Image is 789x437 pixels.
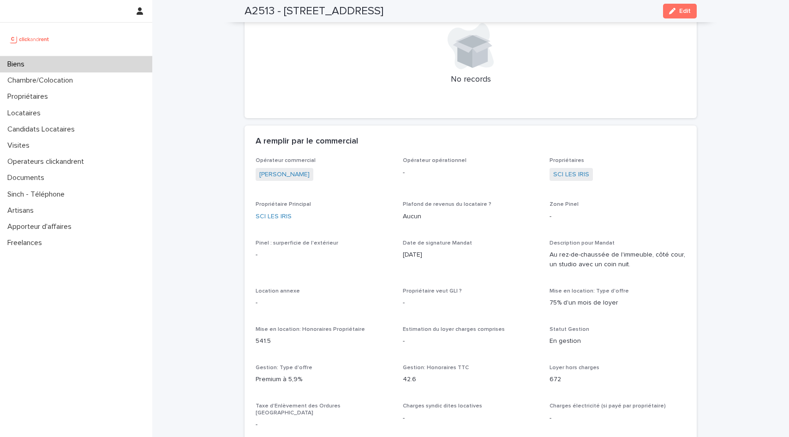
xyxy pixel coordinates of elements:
[403,365,469,371] span: Gestion: Honoraires TTC
[550,212,686,221] p: -
[4,125,82,134] p: Candidats Locataires
[4,239,49,247] p: Freelances
[256,298,392,308] p: -
[403,327,505,332] span: Estimation du loyer charges comprises
[550,158,584,163] span: Propriétaires
[256,288,300,294] span: Location annexe
[403,336,539,346] p: -
[403,413,539,423] p: -
[550,365,599,371] span: Loyer hors charges
[550,240,615,246] span: Description pour Mandat
[550,375,686,384] p: 672
[256,212,292,221] a: SCI LES IRIS
[256,75,686,85] p: No records
[550,202,579,207] span: Zone Pinel
[403,250,539,260] p: [DATE]
[403,240,472,246] span: Date de signature Mandat
[550,298,686,308] p: 75% d'un mois de loyer
[4,76,80,85] p: Chambre/Colocation
[4,157,91,166] p: Operateurs clickandrent
[256,420,392,430] p: -
[403,202,491,207] span: Plafond de revenus du locataire ?
[550,336,686,346] p: En gestion
[663,4,697,18] button: Edit
[256,202,311,207] span: Propriétaire Principal
[256,403,341,415] span: Taxe d'Enlèvement des Ordures [GEOGRAPHIC_DATA]
[403,298,539,308] p: -
[4,92,55,101] p: Propriétaires
[4,206,41,215] p: Artisans
[256,250,392,260] p: -
[256,137,358,147] h2: A remplir par le commercial
[403,288,462,294] span: Propriétaire veut GLI ?
[679,8,691,14] span: Edit
[550,327,589,332] span: Statut Gestion
[256,336,392,346] p: 541.5
[553,170,589,180] a: SCI LES IRIS
[256,240,338,246] span: Pinel : surperficie de l'extérieur
[259,170,310,180] a: [PERSON_NAME]
[550,250,686,269] p: Au rez-de-chaussée de l'immeuble, côté cour, un studio avec un coin nuit.
[245,5,383,18] h2: A2513 - [STREET_ADDRESS]
[256,365,312,371] span: Gestion: Type d'offre
[4,60,32,69] p: Biens
[403,158,466,163] span: Opérateur opérationnel
[4,190,72,199] p: Sinch - Téléphone
[403,403,482,409] span: Charges syndic dites locatives
[550,288,629,294] span: Mise en location: Type d'offre
[256,375,392,384] p: Premium à 5,9%
[4,174,52,182] p: Documents
[4,222,79,231] p: Apporteur d'affaires
[550,403,666,409] span: Charges électricité (si payé par propriétaire)
[4,109,48,118] p: Locataires
[403,212,539,221] p: Aucun
[7,30,52,48] img: UCB0brd3T0yccxBKYDjQ
[256,158,316,163] span: Opérateur commercial
[256,327,365,332] span: Mise en location: Honoraires Propriétaire
[403,375,539,384] p: 42.6
[403,168,539,178] p: -
[550,413,686,423] p: -
[4,141,37,150] p: Visites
